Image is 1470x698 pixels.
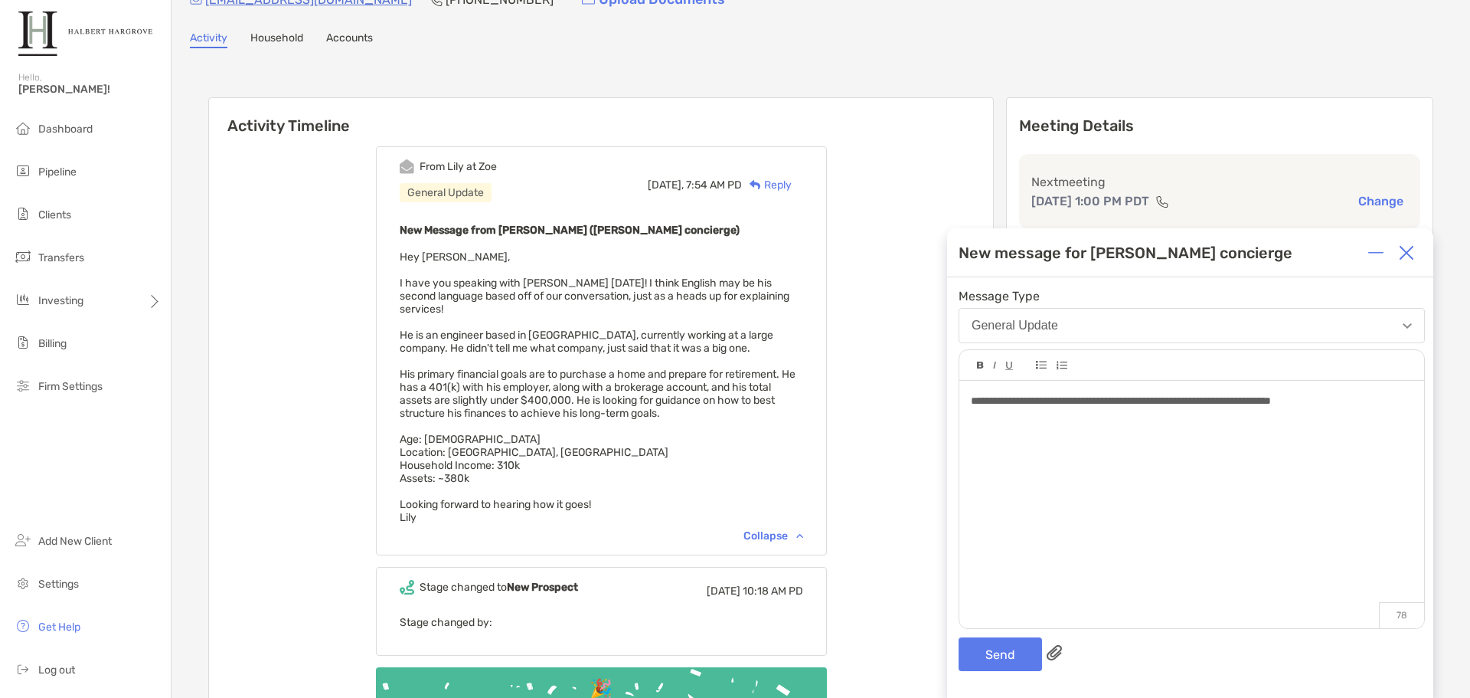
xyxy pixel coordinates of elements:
button: General Update [959,308,1425,343]
span: Get Help [38,621,80,634]
button: Send [959,637,1042,671]
img: pipeline icon [14,162,32,180]
img: paperclip attachments [1047,645,1062,660]
span: [DATE] [707,585,740,598]
span: Dashboard [38,123,93,136]
div: General Update [400,183,492,202]
img: billing icon [14,333,32,352]
img: Event icon [400,159,414,174]
a: Household [250,31,303,48]
img: firm-settings icon [14,376,32,395]
p: Stage changed by: [400,613,803,632]
img: Editor control icon [977,362,984,369]
a: Accounts [326,31,373,48]
div: From Lily at Zoe [420,160,497,173]
span: Transfers [38,251,84,264]
span: Billing [38,337,67,350]
img: Expand or collapse [1368,245,1383,261]
p: Meeting Details [1019,116,1420,136]
h6: Activity Timeline [209,98,993,135]
span: Firm Settings [38,380,103,393]
img: investing icon [14,290,32,309]
img: Event icon [400,580,414,595]
span: Hey [PERSON_NAME], I have you speaking with [PERSON_NAME] [DATE]! I think English may be his seco... [400,251,795,524]
span: 10:18 AM PD [743,585,803,598]
img: logout icon [14,660,32,678]
img: Editor control icon [1005,362,1013,370]
div: Stage changed to [420,581,578,594]
p: [DATE] 1:00 PM PDT [1031,192,1149,211]
span: Pipeline [38,165,77,179]
button: Change [1354,193,1408,209]
span: Settings [38,578,79,591]
span: Clients [38,208,71,221]
span: Add New Client [38,535,112,548]
b: New Prospect [507,581,578,594]
span: [DATE], [648,179,684,192]
img: Reply icon [750,180,761,190]
p: Next meeting [1031,172,1408,192]
span: Investing [38,294,83,307]
img: communication type [1155,195,1169,208]
img: transfers icon [14,247,32,266]
img: settings icon [14,574,32,592]
img: get-help icon [14,617,32,635]
div: Collapse [743,529,803,542]
img: Open dropdown arrow [1403,323,1412,329]
span: Log out [38,664,75,677]
span: 7:54 AM PD [686,179,742,192]
div: General Update [972,319,1058,333]
img: Editor control icon [1056,361,1067,370]
div: Reply [742,177,792,193]
p: 78 [1379,602,1424,628]
img: dashboard icon [14,119,32,137]
img: clients icon [14,205,32,223]
img: Zoe Logo [18,6,152,61]
img: Editor control icon [1036,361,1047,369]
img: add_new_client icon [14,531,32,549]
b: New Message from [PERSON_NAME] ([PERSON_NAME] concierge) [400,224,740,237]
span: [PERSON_NAME]! [18,83,162,96]
div: New message for [PERSON_NAME] concierge [959,244,1292,262]
img: Close [1399,245,1414,261]
img: Chevron icon [796,533,803,538]
a: Activity [190,31,227,48]
span: Message Type [959,289,1425,303]
img: Editor control icon [993,362,996,369]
